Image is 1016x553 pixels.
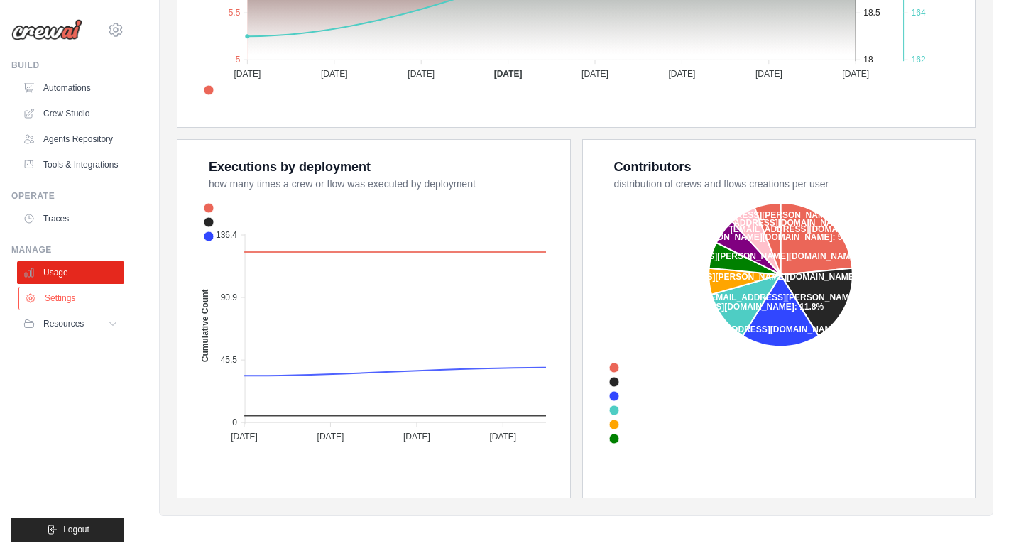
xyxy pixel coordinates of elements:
tspan: [DATE] [755,69,782,79]
tspan: [DATE] [581,69,608,79]
a: Automations [17,77,124,99]
a: Tools & Integrations [17,153,124,176]
tspan: [DATE] [321,69,348,79]
div: Operate [11,190,124,202]
a: Settings [18,287,126,310]
tspan: [DATE] [231,432,258,442]
span: Logout [63,524,89,535]
tspan: 18.5 [863,8,880,18]
a: Crew Studio [17,102,124,125]
img: Logo [11,19,82,40]
tspan: [DATE] [842,69,869,79]
tspan: 5.5 [229,8,241,18]
tspan: 162 [912,55,926,65]
div: Build [11,60,124,71]
tspan: [DATE] [489,432,516,442]
div: Contributors [614,157,692,177]
dt: how many times a crew or flow was executed by deployment [209,177,553,191]
tspan: 18 [863,55,873,65]
tspan: [DATE] [234,69,261,79]
tspan: 136.4 [216,230,237,240]
tspan: 45.5 [221,355,238,365]
a: Usage [17,261,124,284]
tspan: [DATE] [408,69,435,79]
tspan: 5 [236,55,241,65]
div: Executions by deployment [209,157,371,177]
div: Manage [11,244,124,256]
tspan: [DATE] [403,432,430,442]
a: Traces [17,207,124,230]
tspan: 164 [912,8,926,18]
button: Resources [17,312,124,335]
span: Resources [43,318,84,329]
button: Logout [11,518,124,542]
a: Agents Repository [17,128,124,150]
text: Cumulative Count [200,290,210,363]
dt: distribution of crews and flows creations per user [614,177,958,191]
tspan: 90.9 [221,292,238,302]
tspan: [DATE] [494,69,523,79]
tspan: [DATE] [317,432,344,442]
tspan: 0 [232,417,237,427]
tspan: [DATE] [669,69,696,79]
